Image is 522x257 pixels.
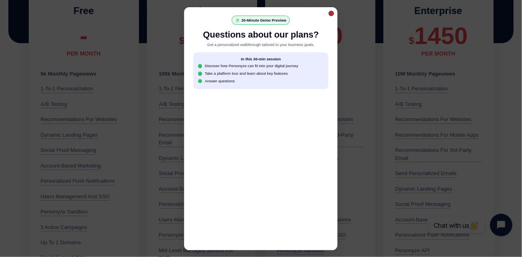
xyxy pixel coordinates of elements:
[198,57,324,61] div: In this 30-min session
[205,71,288,76] div: Take a platform tour and learn about key features
[236,18,239,22] div: ⏱
[205,64,298,68] div: Discover how Personyze can fit into your digital journey
[241,18,286,22] div: 30-Minute Demo Preview
[205,79,235,83] div: Answer questions
[193,30,328,40] div: Questions about our plans?
[193,42,328,48] div: Get a personalized walkthrough tailored to your business goals.
[193,98,328,245] iframe: Select a Date & Time - Calendly
[329,11,334,16] div: Close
